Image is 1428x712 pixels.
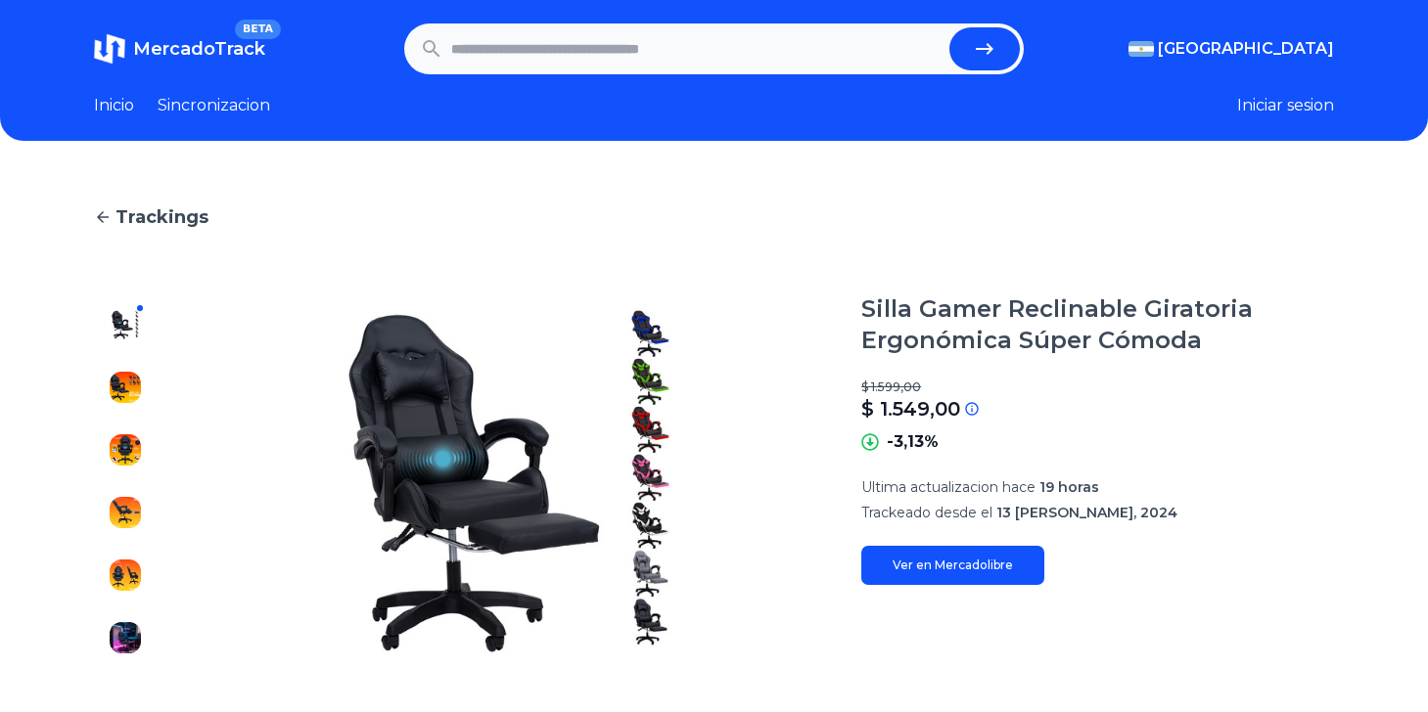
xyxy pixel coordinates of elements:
span: Trackeado desde el [861,504,992,521]
p: $ 1.599,00 [861,379,1334,395]
a: Ver en Mercadolibre [861,546,1044,585]
p: $ 1.549,00 [861,395,960,423]
span: Ultima actualizacion hace [861,478,1036,496]
img: Silla Gamer Reclinable Giratoria Ergonómica Súper Cómoda [110,372,141,403]
span: BETA [235,20,281,39]
img: Silla Gamer Reclinable Giratoria Ergonómica Súper Cómoda [196,293,822,669]
img: Silla Gamer Reclinable Giratoria Ergonómica Súper Cómoda [110,434,141,466]
a: Inicio [94,94,134,117]
span: [GEOGRAPHIC_DATA] [1158,37,1334,61]
a: MercadoTrackBETA [94,33,265,65]
img: Silla Gamer Reclinable Giratoria Ergonómica Súper Cómoda [110,559,141,591]
span: Trackings [115,203,208,231]
img: Argentina [1129,41,1154,57]
span: 13 [PERSON_NAME], 2024 [996,504,1177,521]
button: Iniciar sesion [1237,94,1334,117]
img: Silla Gamer Reclinable Giratoria Ergonómica Súper Cómoda [110,622,141,653]
img: Silla Gamer Reclinable Giratoria Ergonómica Súper Cómoda [110,497,141,528]
img: Silla Gamer Reclinable Giratoria Ergonómica Súper Cómoda [110,309,141,340]
button: [GEOGRAPHIC_DATA] [1129,37,1334,61]
a: Sincronizacion [158,94,270,117]
a: Trackings [94,203,1334,231]
span: 19 horas [1039,478,1099,496]
h1: Silla Gamer Reclinable Giratoria Ergonómica Súper Cómoda [861,293,1334,356]
span: MercadoTrack [133,38,265,60]
p: -3,13% [887,430,939,454]
img: MercadoTrack [94,33,125,65]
